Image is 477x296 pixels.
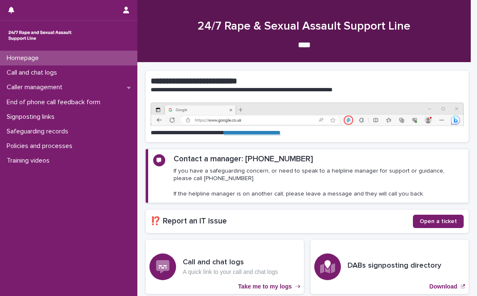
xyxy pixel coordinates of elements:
a: Download [311,240,469,294]
p: Policies and processes [3,142,79,150]
p: Signposting links [3,113,61,121]
p: Call and chat logs [3,69,64,77]
p: Safeguarding records [3,128,75,135]
h3: DABs signposting directory [348,261,441,271]
a: Take me to my logs [146,240,304,294]
p: A quick link to your call and chat logs [183,268,278,276]
p: Take me to my logs [238,283,292,290]
img: rhQMoQhaT3yELyF149Cw [7,27,73,44]
p: Caller management [3,83,69,91]
h1: 24/7 Rape & Sexual Assault Support Line [146,20,462,34]
p: If you have a safeguarding concern, or need to speak to a helpline manager for support or guidanc... [174,167,463,198]
span: Open a ticket [420,218,457,224]
h2: ⁉️ Report an IT issue [151,216,413,226]
img: https%3A%2F%2Fcdn.document360.io%2F0deca9d6-0dac-4e56-9e8f-8d9979bfce0e%2FImages%2FDocumentation%... [151,103,464,126]
p: Homepage [3,54,45,62]
p: Training videos [3,157,56,165]
p: End of phone call feedback form [3,98,107,106]
h3: Call and chat logs [183,258,278,267]
h2: Contact a manager: [PHONE_NUMBER] [174,154,313,164]
a: Open a ticket [413,215,464,228]
p: Download [430,283,457,290]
